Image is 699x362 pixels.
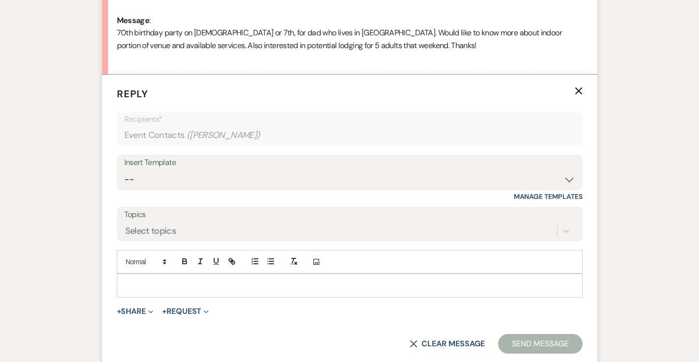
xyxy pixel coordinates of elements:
b: Message [117,15,150,26]
a: Manage Templates [514,192,583,201]
div: Event Contacts [124,126,575,145]
button: Request [162,307,209,315]
span: + [117,307,121,315]
span: + [162,307,167,315]
button: Send Message [498,334,582,354]
span: Reply [117,87,148,100]
p: Recipients* [124,113,575,126]
span: ( [PERSON_NAME] ) [187,129,260,142]
button: Clear message [410,340,484,348]
div: Select topics [125,224,176,238]
label: Topics [124,208,575,222]
div: Insert Template [124,156,575,170]
button: Share [117,307,154,315]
